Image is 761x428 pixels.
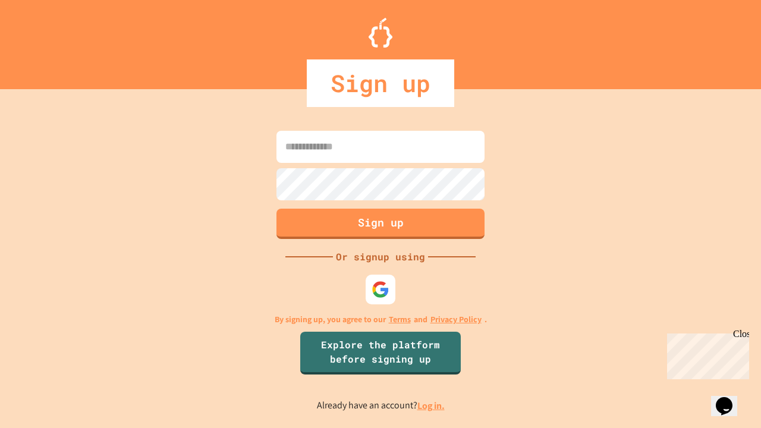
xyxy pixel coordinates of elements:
[5,5,82,75] div: Chat with us now!Close
[276,209,485,239] button: Sign up
[317,398,445,413] p: Already have an account?
[300,332,461,374] a: Explore the platform before signing up
[275,313,487,326] p: By signing up, you agree to our and .
[333,250,428,264] div: Or signup using
[417,399,445,412] a: Log in.
[662,329,749,379] iframe: chat widget
[430,313,482,326] a: Privacy Policy
[711,380,749,416] iframe: chat widget
[307,59,454,107] div: Sign up
[372,281,389,298] img: google-icon.svg
[369,18,392,48] img: Logo.svg
[389,313,411,326] a: Terms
